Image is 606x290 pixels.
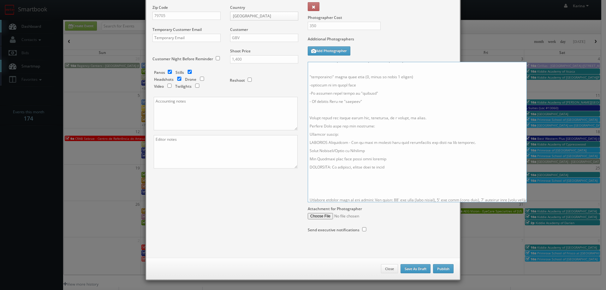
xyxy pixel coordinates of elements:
label: Video [154,84,164,89]
input: Shoot Price [230,55,298,63]
label: Panos [154,70,165,75]
label: Twilights [175,84,192,89]
label: Reshoot [230,78,245,83]
label: Drone [185,77,196,82]
button: Add Photographer [308,46,350,56]
label: Zip Code [152,5,168,10]
label: Stills [175,70,184,75]
input: Zip Code [152,12,221,20]
button: Close [381,264,398,274]
span: [GEOGRAPHIC_DATA] [233,12,290,20]
label: Attachment for Photographer [308,206,362,211]
label: Country [230,5,245,10]
label: Photographer Cost [303,15,458,20]
input: Select a customer [230,34,298,42]
input: Temporary Email [152,34,221,42]
button: Publish [433,264,454,274]
input: Photographer Cost [308,22,381,30]
label: Send executive notifications [308,227,359,233]
button: Save As Draft [401,264,431,274]
label: Customer [230,27,248,32]
label: Shoot Price [230,48,251,54]
label: Customer Night Before Reminder [152,56,213,62]
label: Additional Photographers [308,36,454,45]
label: Temporary Customer Email [152,27,202,32]
a: [GEOGRAPHIC_DATA] [230,12,298,21]
label: Headshots [154,77,174,82]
